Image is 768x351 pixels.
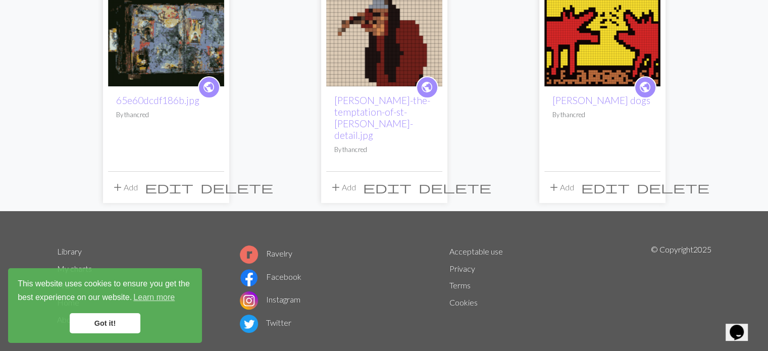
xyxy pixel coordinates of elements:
[548,180,560,194] span: add
[112,180,124,194] span: add
[363,181,412,193] i: Edit
[240,245,258,264] img: Ravelry logo
[334,145,434,155] p: By thancred
[449,280,471,290] a: Terms
[581,181,630,193] i: Edit
[326,178,360,197] button: Add
[202,77,215,97] i: public
[544,178,578,197] button: Add
[419,180,491,194] span: delete
[637,180,709,194] span: delete
[360,178,415,197] button: Edit
[578,178,633,197] button: Edit
[240,269,258,287] img: Facebook logo
[145,180,193,194] span: edit
[415,178,495,197] button: Delete
[421,77,433,97] i: public
[145,181,193,193] i: Edit
[198,76,220,98] a: public
[132,290,176,305] a: learn more about cookies
[141,178,197,197] button: Edit
[116,94,199,106] a: 65e60dcdf186b.jpg
[57,264,92,273] a: My charts
[70,313,140,333] a: dismiss cookie message
[330,180,342,194] span: add
[651,243,711,335] p: © Copyright 2025
[240,318,291,327] a: Twitter
[421,79,433,95] span: public
[108,22,224,32] a: 65e60dcdf186b.jpg
[202,79,215,95] span: public
[116,110,216,120] p: By thancred
[726,311,758,341] iframe: chat widget
[552,94,650,106] a: [PERSON_NAME] dogs
[634,76,656,98] a: public
[363,180,412,194] span: edit
[449,264,475,273] a: Privacy
[108,178,141,197] button: Add
[449,246,503,256] a: Acceptable use
[18,278,192,305] span: This website uses cookies to ensure you get the best experience on our website.
[240,291,258,310] img: Instagram logo
[552,110,652,120] p: By thancred
[449,297,478,307] a: Cookies
[240,272,301,281] a: Facebook
[581,180,630,194] span: edit
[240,315,258,333] img: Twitter logo
[326,22,442,32] a: hieronymus-bosch-the-temptation-of-st-anthony-detail.jpg
[639,79,651,95] span: public
[240,248,292,258] a: Ravelry
[197,178,277,197] button: Delete
[200,180,273,194] span: delete
[639,77,651,97] i: public
[544,22,660,32] a: KHP-55.webp
[633,178,713,197] button: Delete
[57,246,82,256] a: Library
[334,94,430,141] a: [PERSON_NAME]-the-temptation-of-st-[PERSON_NAME]-detail.jpg
[416,76,438,98] a: public
[8,268,202,343] div: cookieconsent
[240,294,300,304] a: Instagram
